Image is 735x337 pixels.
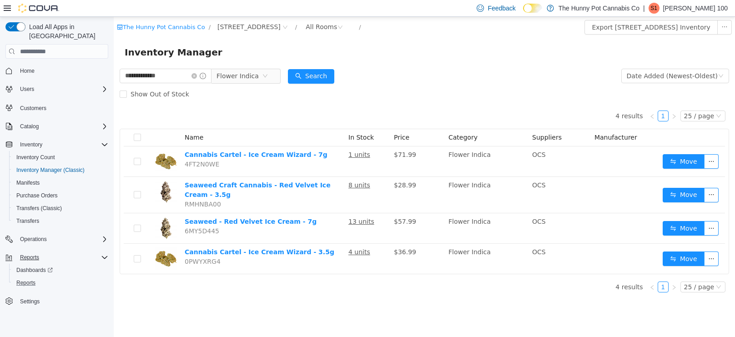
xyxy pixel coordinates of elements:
[2,251,112,264] button: Reports
[559,3,639,14] p: The Hunny Pot Cannabis Co
[86,56,92,62] i: icon: info-circle
[13,165,88,176] a: Inventory Manager (Classic)
[20,105,46,112] span: Customers
[9,202,112,215] button: Transfers (Classic)
[16,65,108,76] span: Home
[13,190,108,201] span: Purchase Orders
[13,277,39,288] a: Reports
[235,134,257,141] u: 1 units
[481,117,524,124] span: Manufacturer
[663,3,728,14] p: [PERSON_NAME] 100
[549,204,591,219] button: icon: swapMove
[78,56,83,62] i: icon: close-circle
[16,267,53,274] span: Dashboards
[71,117,90,124] span: Name
[590,235,605,249] button: icon: ellipsis
[488,4,515,13] span: Feedback
[20,86,34,93] span: Users
[13,265,108,276] span: Dashboards
[513,52,604,66] div: Date Added (Newest-Oldest)
[471,3,604,18] button: Export [STREET_ADDRESS] Inventory
[533,265,544,276] li: Previous Page
[544,94,554,104] a: 1
[555,265,566,276] li: Next Page
[13,203,65,214] a: Transfers (Classic)
[13,190,61,201] a: Purchase Orders
[16,84,108,95] span: Users
[41,133,64,156] img: Cannabis Cartel - Ice Cream Wizard - 7g hero shot
[71,184,107,191] span: RMHNBA00
[16,179,40,186] span: Manifests
[558,97,563,102] i: icon: right
[418,165,432,172] span: OCS
[71,165,217,181] a: Seaweed Craft Cannabis - Red Velvet Ice Cream - 3.5g
[20,236,47,243] span: Operations
[331,130,415,160] td: Flower Indica
[71,241,107,248] span: 0PWYXRG4
[16,102,108,113] span: Customers
[280,165,302,172] span: $28.99
[16,234,108,245] span: Operations
[533,94,544,105] li: Previous Page
[555,94,566,105] li: Next Page
[13,203,108,214] span: Transfers (Classic)
[16,139,46,150] button: Inventory
[558,268,563,273] i: icon: right
[20,141,42,148] span: Inventory
[3,7,9,13] i: icon: shop
[13,265,56,276] a: Dashboards
[20,298,40,305] span: Settings
[502,94,529,105] li: 4 results
[549,137,591,152] button: icon: swapMove
[280,134,302,141] span: $71.99
[25,22,108,40] span: Load All Apps in [GEOGRAPHIC_DATA]
[544,265,554,275] a: 1
[41,231,64,253] img: Cannabis Cartel - Ice Cream Wizard - 3.5g hero shot
[2,64,112,77] button: Home
[570,94,600,104] div: 25 / page
[604,56,610,63] i: icon: down
[549,171,591,186] button: icon: swapMove
[16,296,43,307] a: Settings
[9,164,112,176] button: Inventory Manager (Classic)
[16,84,38,95] button: Users
[181,7,183,14] span: /
[104,5,167,15] span: 400 Pacific Ave
[650,3,657,14] span: S1
[5,60,108,332] nav: Complex example
[2,101,112,114] button: Customers
[16,252,43,263] button: Reports
[20,123,39,130] span: Catalog
[331,160,415,196] td: Flower Indica
[16,139,108,150] span: Inventory
[13,152,59,163] a: Inventory Count
[602,96,608,103] i: icon: down
[13,216,43,226] a: Transfers
[71,201,203,208] a: Seaweed - Red Velvet Ice Cream - 7g
[544,265,555,276] li: 1
[103,52,145,66] span: Flower Indica
[16,65,38,76] a: Home
[536,268,541,273] i: icon: left
[13,216,108,226] span: Transfers
[418,201,432,208] span: OCS
[549,235,591,249] button: icon: swapMove
[192,3,223,17] div: All Rooms
[418,231,432,239] span: OCS
[16,166,85,174] span: Inventory Manager (Classic)
[280,201,302,208] span: $57.99
[335,117,364,124] span: Category
[20,67,35,75] span: Home
[643,3,645,14] p: |
[9,176,112,189] button: Manifests
[590,204,605,219] button: icon: ellipsis
[536,97,541,102] i: icon: left
[649,3,659,14] div: Sarah 100
[280,117,296,124] span: Price
[9,189,112,202] button: Purchase Orders
[502,265,529,276] li: 4 results
[604,3,618,18] button: icon: ellipsis
[16,121,42,132] button: Catalog
[9,215,112,227] button: Transfers
[570,265,600,275] div: 25 / page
